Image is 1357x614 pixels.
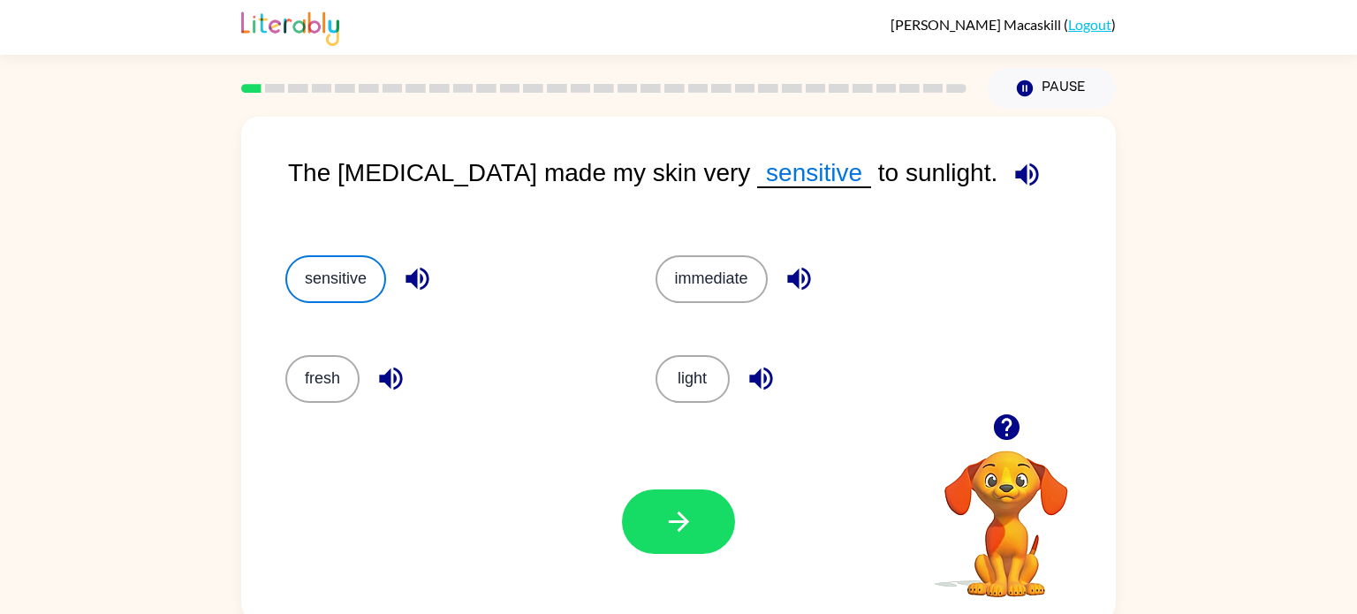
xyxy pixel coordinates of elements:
video: Your browser must support playing .mp4 files to use Literably. Please try using another browser. [918,423,1095,600]
button: light [656,355,730,403]
button: fresh [285,355,360,403]
span: sensitive [757,159,871,188]
div: ( ) [891,16,1116,33]
img: Literably [241,7,339,46]
button: sensitive [285,255,386,303]
div: The [MEDICAL_DATA] made my skin very to sunlight. [288,152,1116,220]
a: Logout [1068,16,1111,33]
button: immediate [656,255,768,303]
button: Pause [988,68,1116,109]
span: [PERSON_NAME] Macaskill [891,16,1064,33]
